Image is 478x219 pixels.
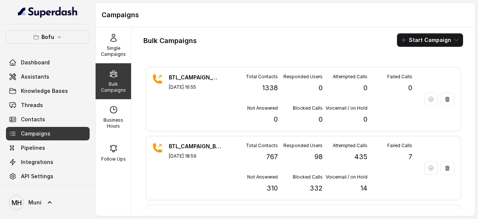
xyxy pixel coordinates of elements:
[387,143,412,149] p: Failed Calls
[408,83,412,93] p: 0
[6,127,90,140] a: Campaigns
[319,114,323,125] p: 0
[101,156,126,162] p: Follow Ups
[266,152,278,162] p: 767
[6,84,90,98] a: Knowledge Bases
[6,70,90,83] a: Assistants
[360,183,367,194] p: 14
[21,144,45,152] span: Pipelines
[6,141,90,155] a: Pipelines
[387,74,412,80] p: Failed Calls
[274,114,278,125] p: 0
[12,199,22,207] text: MH
[363,83,367,93] p: 0
[21,158,53,166] span: Integrations
[354,152,367,162] p: 435
[169,84,221,90] p: [DATE] 16:55
[319,83,323,93] p: 0
[262,83,278,93] p: 1338
[21,101,43,109] span: Threads
[21,130,50,137] span: Campaigns
[21,73,49,80] span: Assistants
[21,87,68,95] span: Knowledge Bases
[363,114,367,125] p: 0
[247,174,278,180] p: Not Answered
[6,155,90,169] a: Integrations
[6,184,90,197] a: Voices Library
[246,143,278,149] p: Total Contacts
[143,35,197,47] h1: Bulk Campaigns
[267,183,278,194] p: 310
[99,45,128,57] p: Single Campaigns
[333,74,367,80] p: Attempted Calls
[326,105,367,111] p: Voicemail / on Hold
[21,59,50,66] span: Dashboard
[283,143,323,149] p: Responded Users
[6,98,90,112] a: Threads
[326,174,367,180] p: Voicemail / on Hold
[169,153,221,159] p: [DATE] 18:59
[169,143,221,150] p: BTL_CAMPAIGN_BLR_JAYNAGAR_100925_01
[99,81,128,93] p: Bulk Campaigns
[21,173,53,180] span: API Settings
[6,170,90,183] a: API Settings
[314,152,323,162] p: 98
[18,6,78,18] img: light.svg
[397,33,463,47] button: Start Campaign
[293,174,323,180] p: Blocked Calls
[6,192,90,213] a: Muni
[6,56,90,69] a: Dashboard
[99,117,128,129] p: Business Hours
[169,74,221,81] p: BTL_CAMPAIGN_GGN_GGN_110925_01
[21,116,45,123] span: Contacts
[247,105,278,111] p: Not Answered
[246,74,278,80] p: Total Contacts
[310,183,323,194] p: 332
[6,113,90,126] a: Contacts
[293,105,323,111] p: Blocked Calls
[409,152,412,162] p: 7
[28,199,41,206] span: Muni
[41,33,54,42] p: Bofu
[6,30,90,44] button: Bofu
[333,143,367,149] p: Attempted Calls
[283,74,323,80] p: Responded Users
[102,9,469,21] h1: Campaigns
